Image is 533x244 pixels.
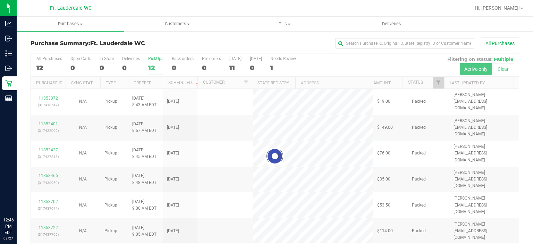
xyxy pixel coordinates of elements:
[124,17,231,31] a: Customers
[231,17,338,31] a: Tills
[5,50,12,57] inline-svg: Inventory
[5,65,12,72] inline-svg: Outbound
[3,217,14,236] p: 12:46 PM EDT
[5,35,12,42] inline-svg: Inbound
[5,80,12,87] inline-svg: Retail
[373,21,411,27] span: Deliveries
[335,38,474,49] input: Search Purchase ID, Original ID, State Registry ID or Customer Name...
[7,188,28,209] iframe: Resource center
[31,40,193,47] h3: Purchase Summary:
[3,236,14,241] p: 08/27
[5,20,12,27] inline-svg: Analytics
[17,21,124,27] span: Purchases
[124,21,231,27] span: Customers
[481,37,519,49] button: All Purchases
[231,21,338,27] span: Tills
[50,5,92,11] span: Ft. Lauderdale WC
[90,40,145,47] span: Ft. Lauderdale WC
[338,17,445,31] a: Deliveries
[5,95,12,102] inline-svg: Reports
[17,17,124,31] a: Purchases
[475,5,520,11] span: Hi, [PERSON_NAME]!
